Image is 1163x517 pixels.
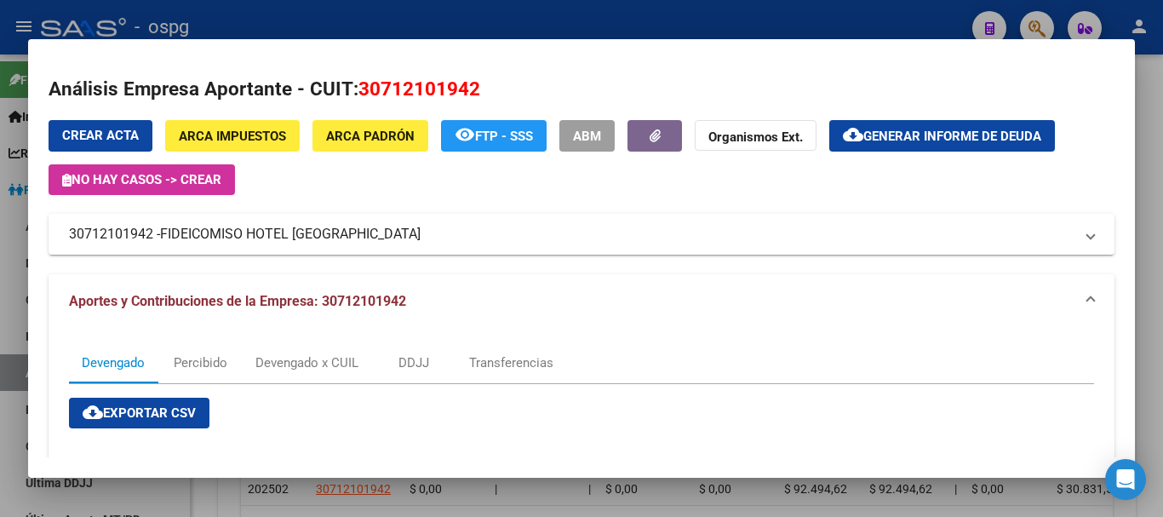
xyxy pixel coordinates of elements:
span: Crear Acta [62,128,139,143]
span: Exportar CSV [83,405,196,421]
button: No hay casos -> Crear [49,164,235,195]
span: ARCA Padrón [326,129,415,144]
div: DDJJ [398,353,429,372]
button: Crear Acta [49,120,152,152]
span: FTP - SSS [475,129,533,144]
span: FIDEICOMISO HOTEL [GEOGRAPHIC_DATA] [160,224,421,244]
button: Organismos Ext. [695,120,816,152]
button: Exportar CSV [69,398,209,428]
div: Devengado [82,353,145,372]
button: FTP - SSS [441,120,547,152]
span: ARCA Impuestos [179,129,286,144]
span: ABM [573,129,601,144]
button: Generar informe de deuda [829,120,1055,152]
strong: Organismos Ext. [708,129,803,145]
mat-expansion-panel-header: 30712101942 -FIDEICOMISO HOTEL [GEOGRAPHIC_DATA] [49,214,1114,255]
button: ARCA Impuestos [165,120,300,152]
button: ARCA Padrón [312,120,428,152]
span: Aportes y Contribuciones de la Empresa: 30712101942 [69,293,406,309]
mat-icon: remove_red_eye [455,124,475,145]
mat-panel-title: 30712101942 - [69,224,1074,244]
mat-expansion-panel-header: Aportes y Contribuciones de la Empresa: 30712101942 [49,274,1114,329]
div: Transferencias [469,353,553,372]
div: Devengado x CUIL [255,353,358,372]
mat-icon: cloud_download [83,402,103,422]
span: Generar informe de deuda [863,129,1041,144]
div: Open Intercom Messenger [1105,459,1146,500]
span: 30712101942 [358,78,480,100]
h2: Análisis Empresa Aportante - CUIT: [49,75,1114,104]
div: Percibido [174,353,227,372]
span: No hay casos -> Crear [62,172,221,187]
mat-icon: cloud_download [843,124,863,145]
button: ABM [559,120,615,152]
